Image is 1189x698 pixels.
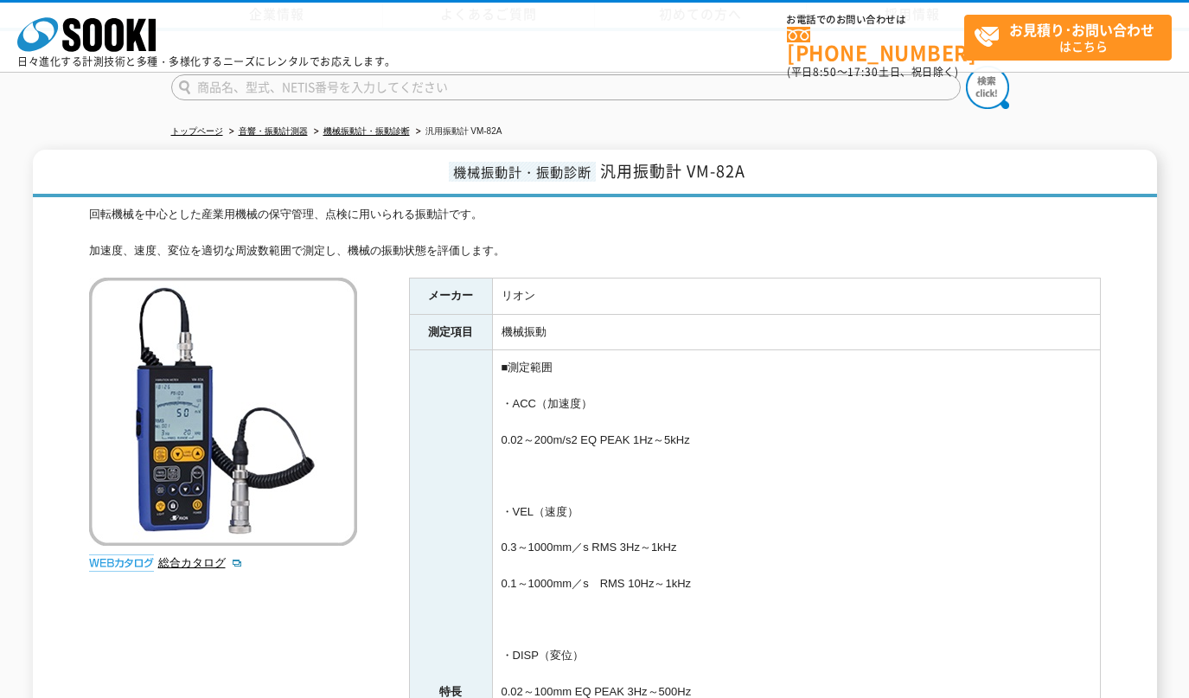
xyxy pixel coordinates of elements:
[813,64,837,80] span: 8:50
[787,64,958,80] span: (平日 ～ 土日、祝日除く)
[449,162,596,182] span: 機械振動計・振動診断
[964,15,1172,61] a: お見積り･お問い合わせはこちら
[171,126,223,136] a: トップページ
[17,56,396,67] p: 日々進化する計測技術と多種・多様化するニーズにレンタルでお応えします。
[171,74,961,100] input: 商品名、型式、NETIS番号を入力してください
[158,556,243,569] a: 総合カタログ
[409,314,492,350] th: 測定項目
[787,15,964,25] span: お電話でのお問い合わせは
[89,206,1101,259] div: 回転機械を中心とした産業用機械の保守管理、点検に用いられる振動計です。 加速度、速度、変位を適切な周波数範囲で測定し、機械の振動状態を評価します。
[847,64,879,80] span: 17:30
[974,16,1171,59] span: はこちら
[409,278,492,314] th: メーカー
[89,278,357,546] img: 汎用振動計 VM-82A
[1009,19,1154,40] strong: お見積り･お問い合わせ
[239,126,308,136] a: 音響・振動計測器
[600,159,745,183] span: 汎用振動計 VM-82A
[492,314,1100,350] td: 機械振動
[412,123,502,141] li: 汎用振動計 VM-82A
[492,278,1100,314] td: リオン
[966,66,1009,109] img: btn_search.png
[323,126,410,136] a: 機械振動計・振動診断
[787,27,964,62] a: [PHONE_NUMBER]
[89,554,154,572] img: webカタログ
